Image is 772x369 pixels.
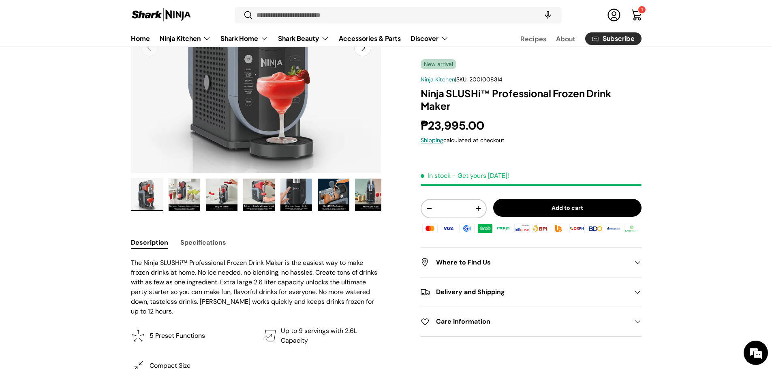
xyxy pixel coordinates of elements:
[280,179,312,211] img: Ninja SLUSHi™ Professional Frozen Drink Maker
[421,59,456,69] span: New arrival
[421,118,486,133] strong: ₱23,995.00
[206,179,237,211] img: Ninja SLUSHi™ Professional Frozen Drink Maker
[421,171,451,180] span: In stock
[421,137,443,144] a: Shipping
[535,6,561,24] speech-search-button: Search by voice
[243,179,275,211] img: Ninja SLUSHi™ Professional Frozen Drink Maker
[131,258,382,316] p: The Ninja SLUSHi™ Professional Frozen Drink Maker is the easiest way to make frozen drinks at hom...
[605,222,622,235] img: metrobank
[180,233,226,252] button: Specifications
[131,30,449,47] nav: Primary
[169,179,200,211] img: Ninja SLUSHi™ Professional Frozen Drink Maker
[131,30,150,46] a: Home
[421,258,628,268] h2: Where to Find Us
[421,222,439,235] img: master
[556,31,575,47] a: About
[493,199,642,217] button: Add to cart
[421,288,628,297] h2: Delivery and Shipping
[131,7,192,23] img: Shark Ninja Philippines
[421,76,455,83] a: Ninja Kitchen
[355,179,387,211] img: Ninja SLUSHi™ Professional Frozen Drink Maker
[421,137,641,145] div: calculated at checkout.
[501,30,642,47] nav: Secondary
[585,32,642,45] a: Subscribe
[513,222,531,235] img: billease
[531,222,549,235] img: bpi
[520,31,546,47] a: Recipes
[623,222,641,235] img: landbank
[421,87,641,112] h1: Ninja SLUSHi™ Professional Frozen Drink Maker
[421,317,628,327] h2: Care information
[568,222,586,235] img: qrph
[456,76,468,83] span: SKU:
[439,222,457,235] img: visa
[455,76,503,83] span: |
[131,233,168,252] button: Description
[216,30,273,47] summary: Shark Home
[452,171,509,180] p: - Get yours [DATE]!
[339,30,401,46] a: Accessories & Parts
[421,278,641,307] summary: Delivery and Shipping
[155,30,216,47] summary: Ninja Kitchen
[476,222,494,235] img: grabpay
[421,248,641,277] summary: Where to Find Us
[550,222,567,235] img: ubp
[318,179,349,211] img: Ninja SLUSHi™ Professional Frozen Drink Maker
[281,326,381,346] p: Up to 9 servings with 2.6L Capacity
[421,307,641,337] summary: Care information
[406,30,453,47] summary: Discover
[131,179,163,211] img: Ninja SLUSHi™ Professional Frozen Drink Maker
[603,36,635,42] span: Subscribe
[458,222,476,235] img: gcash
[494,222,512,235] img: maya
[273,30,334,47] summary: Shark Beauty
[586,222,604,235] img: bdo
[469,76,503,83] span: 2001008314
[641,7,643,13] span: 1
[150,331,205,341] p: 5 Preset Functions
